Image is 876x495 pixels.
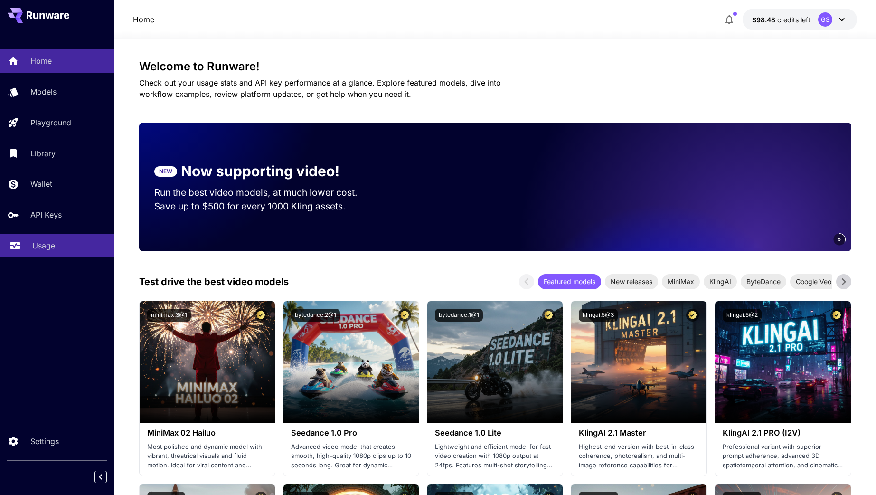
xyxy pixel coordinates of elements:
[715,301,850,423] img: alt
[818,12,832,27] div: GS
[159,167,172,176] p: NEW
[538,274,601,289] div: Featured models
[30,86,57,97] p: Models
[686,309,699,322] button: Certified Model – Vetted for best performance and includes a commercial license.
[181,161,339,182] p: Now supporting video!
[752,15,810,25] div: $98.48426
[662,276,700,286] span: MiniMax
[723,428,843,438] h3: KlingAI 2.1 PRO (I2V)
[571,301,706,423] img: alt
[790,274,837,289] div: Google Veo
[741,276,786,286] span: ByteDance
[133,14,154,25] nav: breadcrumb
[743,9,857,30] button: $98.48426GS
[427,301,563,423] img: alt
[605,276,658,286] span: New releases
[140,301,275,423] img: alt
[147,442,267,470] p: Most polished and dynamic model with vibrant, theatrical visuals and fluid motion. Ideal for vira...
[579,442,699,470] p: Highest-end version with best-in-class coherence, photorealism, and multi-image reference capabil...
[704,276,737,286] span: KlingAI
[291,442,411,470] p: Advanced video model that creates smooth, high-quality 1080p clips up to 10 seconds long. Great f...
[662,274,700,289] div: MiniMax
[579,309,618,322] button: klingai:5@3
[777,16,810,24] span: credits left
[154,186,376,200] p: Run the best video models, at much lower cost.
[291,428,411,438] h3: Seedance 1.0 Pro
[723,309,762,322] button: klingai:5@2
[30,117,71,128] p: Playground
[147,428,267,438] h3: MiniMax 02 Hailuo
[723,442,843,470] p: Professional variant with superior prompt adherence, advanced 3D spatiotemporal attention, and ci...
[147,309,191,322] button: minimax:3@1
[139,60,851,73] h3: Welcome to Runware!
[538,276,601,286] span: Featured models
[32,240,55,251] p: Usage
[741,274,786,289] div: ByteDance
[254,309,267,322] button: Certified Model – Vetted for best performance and includes a commercial license.
[283,301,419,423] img: alt
[579,428,699,438] h3: KlingAI 2.1 Master
[291,309,340,322] button: bytedance:2@1
[542,309,555,322] button: Certified Model – Vetted for best performance and includes a commercial license.
[139,275,289,289] p: Test drive the best video models
[30,178,52,190] p: Wallet
[605,274,658,289] div: New releases
[133,14,154,25] a: Home
[30,148,56,159] p: Library
[790,276,837,286] span: Google Veo
[30,436,59,447] p: Settings
[704,274,737,289] div: KlingAI
[94,471,107,483] button: Collapse sidebar
[752,16,777,24] span: $98.48
[139,78,501,99] span: Check out your usage stats and API key performance at a glance. Explore featured models, dive int...
[30,209,62,220] p: API Keys
[838,236,841,243] span: 5
[435,428,555,438] h3: Seedance 1.0 Lite
[398,309,411,322] button: Certified Model – Vetted for best performance and includes a commercial license.
[30,55,52,67] p: Home
[435,442,555,470] p: Lightweight and efficient model for fast video creation with 1080p output at 24fps. Features mult...
[154,200,376,213] p: Save up to $500 for every 1000 Kling assets.
[830,309,843,322] button: Certified Model – Vetted for best performance and includes a commercial license.
[102,468,114,485] div: Collapse sidebar
[435,309,483,322] button: bytedance:1@1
